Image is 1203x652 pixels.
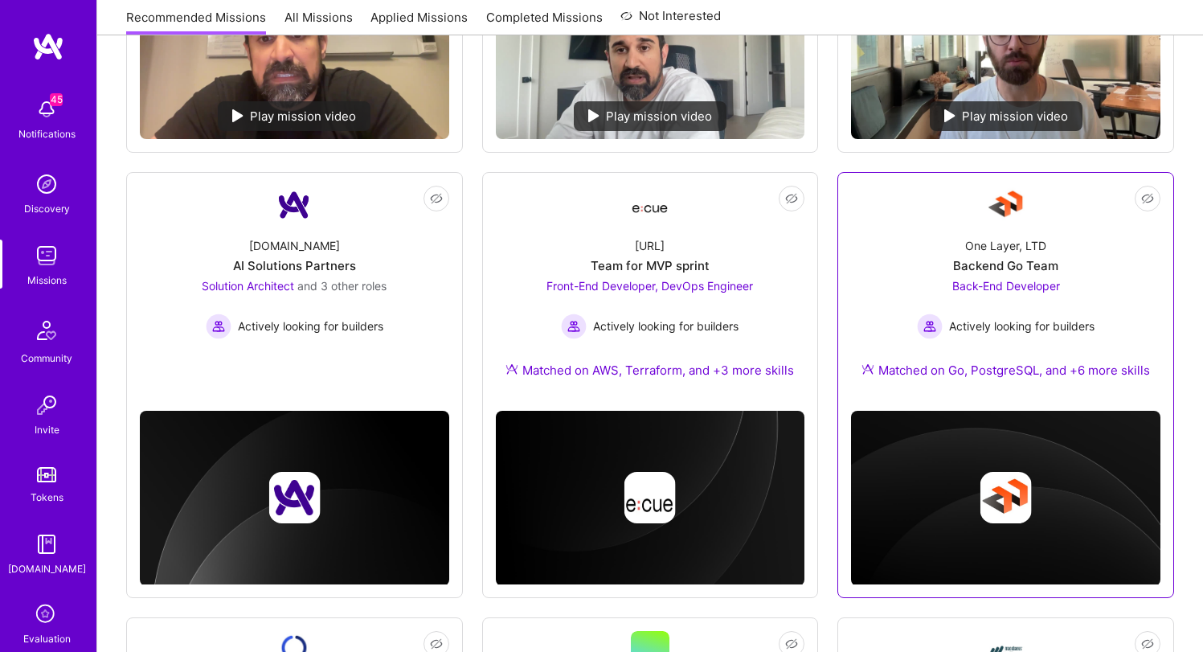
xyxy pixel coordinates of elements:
[624,472,676,523] img: Company logo
[202,279,294,293] span: Solution Architect
[930,101,1082,131] div: Play mission video
[31,600,62,630] i: icon SelectionTeam
[980,472,1032,523] img: Company logo
[496,411,805,586] img: cover
[953,257,1058,274] div: Backend Go Team
[31,168,63,200] img: discovery
[635,237,665,254] div: [URL]
[785,638,798,650] i: icon EyeClosed
[370,9,468,35] a: Applied Missions
[965,237,1046,254] div: One Layer, LTD
[32,32,64,61] img: logo
[561,314,587,339] img: Actively looking for builders
[268,472,320,523] img: Company logo
[1141,638,1154,650] i: icon EyeClosed
[140,186,449,379] a: Company Logo[DOMAIN_NAME]AI Solutions PartnersSolution Architect and 3 other rolesActively lookin...
[126,9,266,35] a: Recommended Missions
[27,272,67,289] div: Missions
[593,318,739,334] span: Actively looking for builders
[35,421,59,438] div: Invite
[631,191,669,219] img: Company Logo
[218,101,370,131] div: Play mission video
[1141,192,1154,205] i: icon EyeClosed
[24,200,70,217] div: Discovery
[50,93,63,106] span: 45
[18,125,76,142] div: Notifications
[588,109,599,122] img: play
[861,363,874,375] img: Ateam Purple Icon
[949,318,1095,334] span: Actively looking for builders
[206,314,231,339] img: Actively looking for builders
[430,638,443,650] i: icon EyeClosed
[496,186,805,398] a: Company Logo[URL]Team for MVP sprintFront-End Developer, DevOps Engineer Actively looking for bui...
[31,389,63,421] img: Invite
[238,318,383,334] span: Actively looking for builders
[21,350,72,367] div: Community
[861,362,1150,379] div: Matched on Go, PostgreSQL, and +6 more skills
[430,192,443,205] i: icon EyeClosed
[232,109,243,122] img: play
[37,467,56,482] img: tokens
[944,109,955,122] img: play
[546,279,753,293] span: Front-End Developer, DevOps Engineer
[23,630,71,647] div: Evaluation
[31,240,63,272] img: teamwork
[851,186,1160,398] a: Company LogoOne Layer, LTDBackend Go TeamBack-End Developer Actively looking for buildersActively...
[140,411,449,586] img: cover
[31,528,63,560] img: guide book
[987,186,1025,224] img: Company Logo
[574,101,726,131] div: Play mission video
[31,489,63,506] div: Tokens
[27,311,66,350] img: Community
[486,9,603,35] a: Completed Missions
[284,9,353,35] a: All Missions
[952,279,1060,293] span: Back-End Developer
[297,279,387,293] span: and 3 other roles
[785,192,798,205] i: icon EyeClosed
[31,93,63,125] img: bell
[8,560,86,577] div: [DOMAIN_NAME]
[917,314,943,339] img: Actively looking for builders
[233,257,356,274] div: AI Solutions Partners
[249,237,340,254] div: [DOMAIN_NAME]
[505,362,794,379] div: Matched on AWS, Terraform, and +3 more skills
[505,363,518,375] img: Ateam Purple Icon
[275,186,313,224] img: Company Logo
[591,257,710,274] div: Team for MVP sprint
[851,411,1160,586] img: cover
[620,6,721,35] a: Not Interested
